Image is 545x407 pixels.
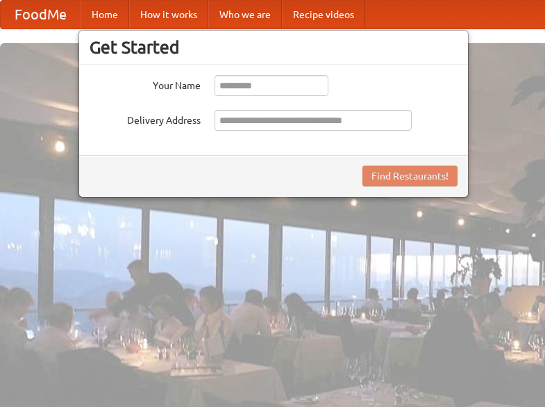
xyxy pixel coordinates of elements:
[90,37,458,58] h3: Get Started
[81,1,129,29] a: Home
[1,1,81,29] a: FoodMe
[90,110,201,127] label: Delivery Address
[90,75,201,93] label: Your Name
[208,1,282,29] a: Who we are
[282,1,365,29] a: Recipe videos
[362,166,458,186] button: Find Restaurants!
[129,1,208,29] a: How it works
